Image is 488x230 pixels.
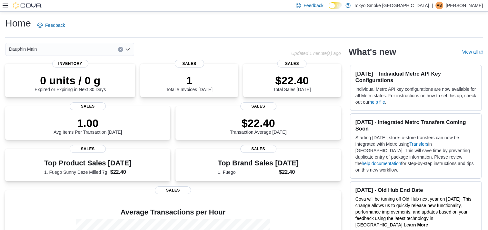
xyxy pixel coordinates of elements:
a: Transfers [409,141,428,147]
div: Transaction Average [DATE] [230,117,287,135]
p: 1 [166,74,213,87]
span: Feedback [304,2,323,9]
dd: $22.40 [110,168,132,176]
p: $22.40 [230,117,287,130]
h3: [DATE] - Integrated Metrc Transfers Coming Soon [355,119,476,132]
a: help documentation [362,161,401,166]
button: Clear input [118,47,123,52]
div: Allison Beauchamp [435,2,443,9]
p: $22.40 [273,74,311,87]
span: AB [437,2,442,9]
div: Avg Items Per Transaction [DATE] [54,117,122,135]
h3: Top Brand Sales [DATE] [218,159,299,167]
span: Sales [174,60,204,68]
div: Expired or Expiring in Next 30 Days [35,74,106,92]
p: Starting [DATE], store-to-store transfers can now be integrated with Metrc using in [GEOGRAPHIC_D... [355,134,476,173]
p: Tokyo Smoke [GEOGRAPHIC_DATA] [354,2,429,9]
h3: [DATE] – Individual Metrc API Key Configurations [355,70,476,83]
span: Sales [155,186,191,194]
a: help file [369,99,385,105]
p: Updated 1 minute(s) ago [291,51,341,56]
h2: What's new [349,47,396,57]
h1: Home [5,17,31,30]
p: [PERSON_NAME] [446,2,483,9]
svg: External link [479,50,483,54]
span: Sales [70,102,106,110]
span: Dauphin Main [9,45,37,53]
a: Learn More [403,222,428,227]
p: 1.00 [54,117,122,130]
a: View allExternal link [462,49,483,55]
div: Total # Invoices [DATE] [166,74,213,92]
h4: Average Transactions per Hour [10,208,336,216]
span: Sales [70,145,106,153]
span: Feedback [45,22,65,28]
h3: [DATE] - Old Hub End Date [355,187,476,193]
a: Feedback [35,19,67,32]
p: Individual Metrc API key configurations are now available for all Metrc states. For instructions ... [355,86,476,105]
input: Dark Mode [329,2,342,9]
span: Cova will be turning off Old Hub next year on [DATE]. This change allows us to quickly release ne... [355,196,472,227]
h3: Top Product Sales [DATE] [44,159,131,167]
p: 0 units / 0 g [35,74,106,87]
dd: $22.40 [279,168,299,176]
div: Total Sales [DATE] [273,74,311,92]
button: Open list of options [125,47,130,52]
dt: 1. Fuego Sunny Daze Milled 7g [44,169,108,175]
span: Sales [240,145,276,153]
span: Sales [240,102,276,110]
p: | [432,2,433,9]
span: Inventory [52,60,88,68]
dt: 1. Fuego [218,169,276,175]
img: Cova [13,2,42,9]
span: Sales [277,60,307,68]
